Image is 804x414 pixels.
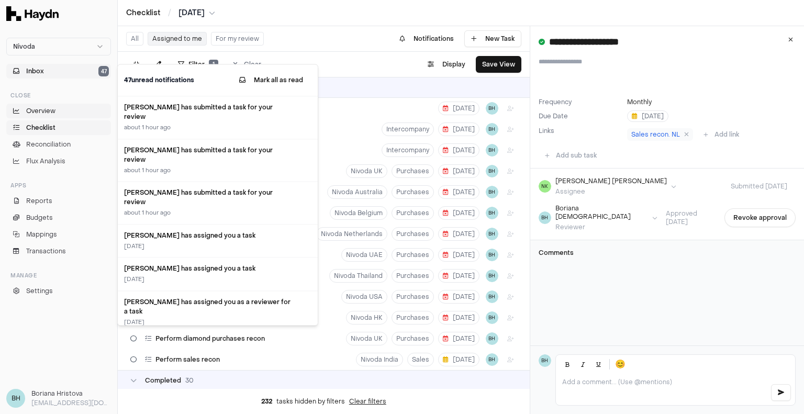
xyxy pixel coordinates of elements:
a: Reconciliation [6,137,111,152]
button: Save View [476,56,521,73]
span: Settings [26,286,53,296]
h3: Boriana Hristova [31,389,111,398]
a: Budgets [6,210,111,225]
h3: [PERSON_NAME] has assigned you a task [124,231,311,240]
span: [DATE] [443,125,475,133]
span: [DATE] [443,251,475,259]
a: Overview [6,104,111,118]
h2: 47 unread notification s [124,75,194,85]
div: [DATE] [124,242,311,251]
button: Add link [697,126,745,143]
button: Add sub task [539,147,603,164]
button: BH [486,123,498,136]
span: Sales recon. NL [631,130,680,139]
div: about 1 hour ago [124,209,293,218]
span: Flux Analysis [26,156,65,166]
span: [DATE] [443,104,475,113]
a: Transactions [6,244,111,259]
a: Sales recon. NL [627,128,693,141]
button: [DATE] [438,269,479,283]
span: BH [486,249,498,261]
button: Nivoda UK [346,332,387,345]
div: Manage [6,267,111,284]
button: Monthly [627,98,652,106]
span: [DATE] [443,209,475,217]
button: Purchases [392,185,434,199]
span: [DATE] [443,272,475,280]
button: BH [486,270,498,282]
span: Reconciliation [26,140,71,149]
a: Settings [6,284,111,298]
button: [DATE] [438,353,479,366]
h3: [PERSON_NAME] has submitted a task for your review [124,188,293,207]
button: BH [486,102,498,115]
button: BH [486,207,498,219]
button: [DATE] [438,122,479,136]
button: BH [486,290,498,303]
button: Notifications [393,30,460,47]
span: Approved [DATE] [657,209,720,226]
span: 232 [261,397,272,406]
span: Budgets [26,213,53,222]
button: Purchases [392,332,434,345]
button: BH [486,311,498,324]
button: Bold (Ctrl+B) [560,357,575,372]
button: Nivoda Belgium [330,206,387,220]
span: Inbox [26,66,44,76]
div: tasks hidden by filters [118,389,530,414]
span: BH [486,186,498,198]
button: NK[PERSON_NAME] [PERSON_NAME]Assignee [539,177,676,196]
button: [DATE] [438,227,479,241]
div: about 1 hour ago [124,166,293,175]
span: Reports [26,196,52,206]
button: Clear [227,56,267,73]
div: Close [6,87,111,104]
span: BH [6,389,25,408]
span: [DATE] [443,167,475,175]
button: For my review [211,32,264,46]
button: Purchases [392,164,434,178]
span: Perform sales recon [155,355,220,364]
button: Nivoda [6,38,111,55]
button: Clear filters [349,397,386,406]
button: [DATE] [627,110,668,122]
button: BH [486,228,498,240]
span: BH [486,144,498,156]
button: Filter1 [172,56,225,73]
span: NK [539,180,551,193]
button: [DATE] [438,102,479,115]
button: BH [486,353,498,366]
button: Purchases [392,206,434,220]
span: [DATE] [443,146,475,154]
a: Mappings [6,227,111,242]
button: Nivoda India [356,353,403,366]
span: [DATE] [178,8,205,18]
div: Boriana [DEMOGRAPHIC_DATA] [555,204,648,221]
button: BHBoriana [DEMOGRAPHIC_DATA]Reviewer [539,204,657,231]
span: [DATE] [443,334,475,343]
span: Filter [188,60,205,69]
button: Nivoda HK [346,311,387,325]
button: Purchases [392,248,434,262]
button: Nivoda UAE [341,248,387,262]
button: [DATE] [438,206,479,220]
button: Sales [407,353,434,366]
button: Purchases [392,311,434,325]
label: Links [539,127,554,135]
p: [EMAIL_ADDRESS][DOMAIN_NAME] [31,398,111,408]
button: Underline (Ctrl+U) [591,357,606,372]
div: Apps [6,177,111,194]
button: BH [486,332,498,345]
button: Nivoda USA [341,290,387,304]
button: Nivoda Thailand [329,269,387,283]
button: [DATE] [438,143,479,157]
span: BH [539,211,551,224]
button: BH [486,165,498,177]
